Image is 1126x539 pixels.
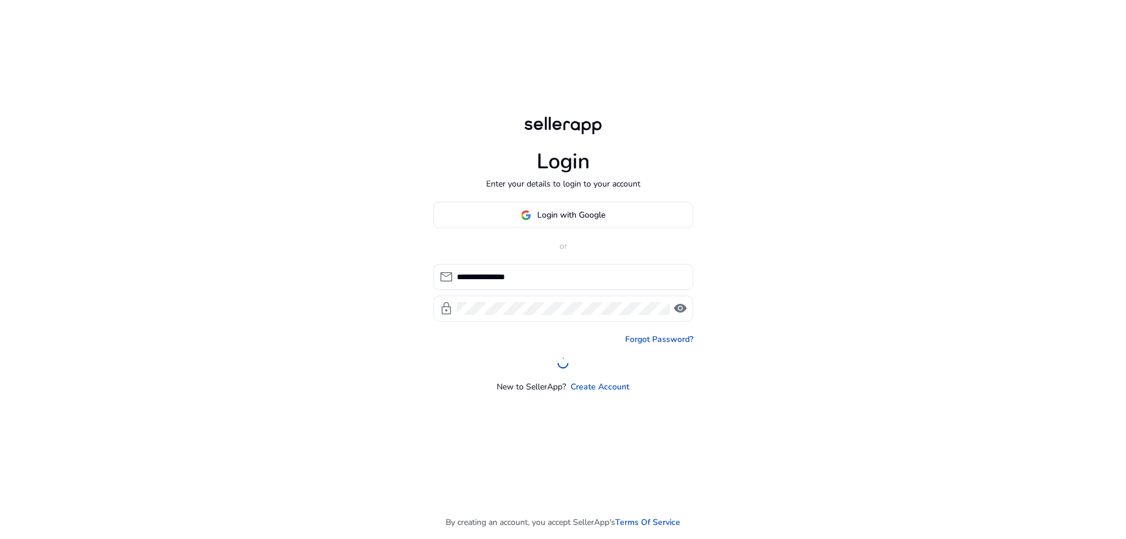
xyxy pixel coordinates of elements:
img: google-logo.svg [521,210,531,221]
span: lock [439,301,453,316]
span: Login with Google [537,209,605,221]
a: Forgot Password? [625,333,693,345]
span: visibility [673,301,687,316]
p: or [433,240,693,252]
button: Login with Google [433,202,693,228]
p: Enter your details to login to your account [486,178,640,190]
h1: Login [537,149,590,174]
a: Terms Of Service [615,516,680,528]
a: Create Account [571,381,629,393]
p: New to SellerApp? [497,381,566,393]
span: mail [439,270,453,284]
